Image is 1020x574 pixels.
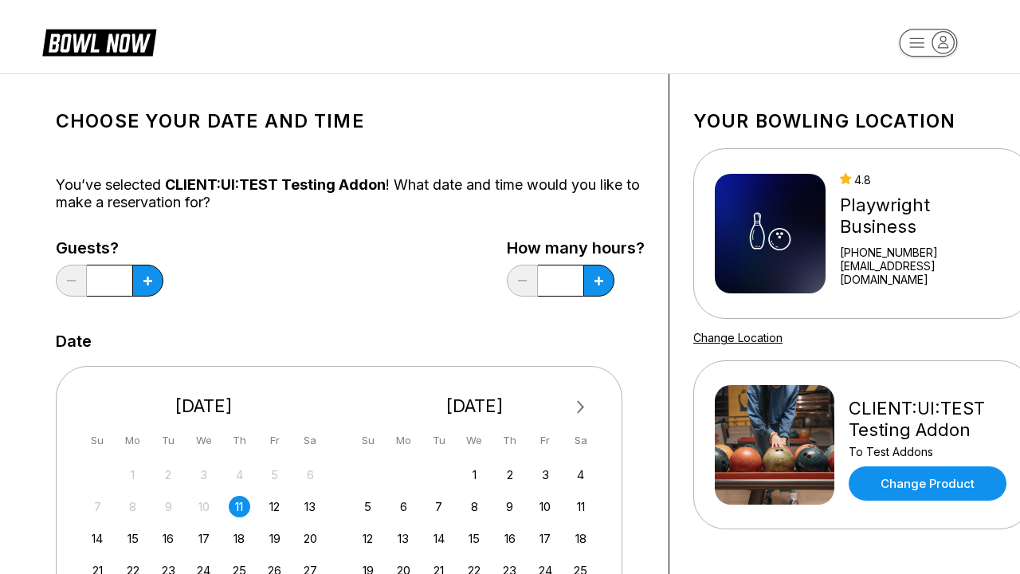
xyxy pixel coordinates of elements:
div: Choose Tuesday, October 14th, 2025 [428,528,449,549]
div: Su [357,430,379,451]
div: 4.8 [840,173,1010,187]
div: Not available Wednesday, September 10th, 2025 [193,496,214,517]
div: Not available Saturday, September 6th, 2025 [300,464,321,486]
div: Choose Wednesday, October 8th, 2025 [464,496,485,517]
div: [PHONE_NUMBER] [840,246,1010,259]
div: Choose Wednesday, September 17th, 2025 [193,528,214,549]
span: CLIENT:UI:TEST Testing Addon [165,176,386,193]
div: Choose Thursday, October 16th, 2025 [499,528,520,549]
div: Choose Sunday, October 12th, 2025 [357,528,379,549]
div: Playwright Business [840,195,1010,238]
div: Choose Thursday, September 18th, 2025 [229,528,250,549]
div: [DATE] [80,395,328,417]
img: Playwright Business [715,174,826,293]
div: Tu [158,430,179,451]
div: Choose Wednesday, October 1st, 2025 [464,464,485,486]
label: Date [56,332,92,350]
div: Not available Monday, September 1st, 2025 [122,464,143,486]
h1: Choose your Date and time [56,110,645,132]
div: Sa [300,430,321,451]
div: Fr [264,430,285,451]
div: Th [229,430,250,451]
div: Th [499,430,520,451]
button: Next Month [568,395,594,420]
div: Choose Wednesday, October 15th, 2025 [464,528,485,549]
div: Not available Thursday, September 4th, 2025 [229,464,250,486]
div: Choose Monday, October 13th, 2025 [393,528,414,549]
div: Choose Thursday, September 11th, 2025 [229,496,250,517]
div: Choose Friday, October 3rd, 2025 [535,464,556,486]
div: Choose Sunday, September 14th, 2025 [87,528,108,549]
div: Choose Saturday, October 4th, 2025 [570,464,591,486]
div: Choose Tuesday, September 16th, 2025 [158,528,179,549]
div: Choose Thursday, October 9th, 2025 [499,496,520,517]
div: Not available Sunday, September 7th, 2025 [87,496,108,517]
div: Choose Tuesday, October 7th, 2025 [428,496,449,517]
div: Not available Wednesday, September 3rd, 2025 [193,464,214,486]
div: Not available Tuesday, September 9th, 2025 [158,496,179,517]
div: Su [87,430,108,451]
div: Choose Saturday, September 20th, 2025 [300,528,321,549]
div: Choose Friday, September 12th, 2025 [264,496,285,517]
a: [EMAIL_ADDRESS][DOMAIN_NAME] [840,259,1010,286]
div: Choose Saturday, September 13th, 2025 [300,496,321,517]
div: To Test Addons [849,445,1010,458]
div: Fr [535,430,556,451]
div: [DATE] [351,395,598,417]
div: Choose Monday, September 15th, 2025 [122,528,143,549]
div: Sa [570,430,591,451]
div: We [193,430,214,451]
div: Mo [122,430,143,451]
div: Choose Thursday, October 2nd, 2025 [499,464,520,486]
div: Choose Saturday, October 18th, 2025 [570,528,591,549]
a: Change Location [693,331,783,344]
div: Choose Saturday, October 11th, 2025 [570,496,591,517]
div: We [464,430,485,451]
div: CLIENT:UI:TEST Testing Addon [849,398,1010,441]
div: Not available Friday, September 5th, 2025 [264,464,285,486]
div: Mo [393,430,414,451]
div: You’ve selected ! What date and time would you like to make a reservation for? [56,176,645,211]
div: Choose Friday, September 19th, 2025 [264,528,285,549]
label: Guests? [56,239,163,257]
div: Tu [428,430,449,451]
div: Choose Sunday, October 5th, 2025 [357,496,379,517]
div: Not available Tuesday, September 2nd, 2025 [158,464,179,486]
label: How many hours? [507,239,645,257]
div: Not available Monday, September 8th, 2025 [122,496,143,517]
div: Choose Monday, October 6th, 2025 [393,496,414,517]
div: Choose Friday, October 10th, 2025 [535,496,556,517]
div: Choose Friday, October 17th, 2025 [535,528,556,549]
img: CLIENT:UI:TEST Testing Addon [715,385,834,505]
a: Change Product [849,466,1006,501]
